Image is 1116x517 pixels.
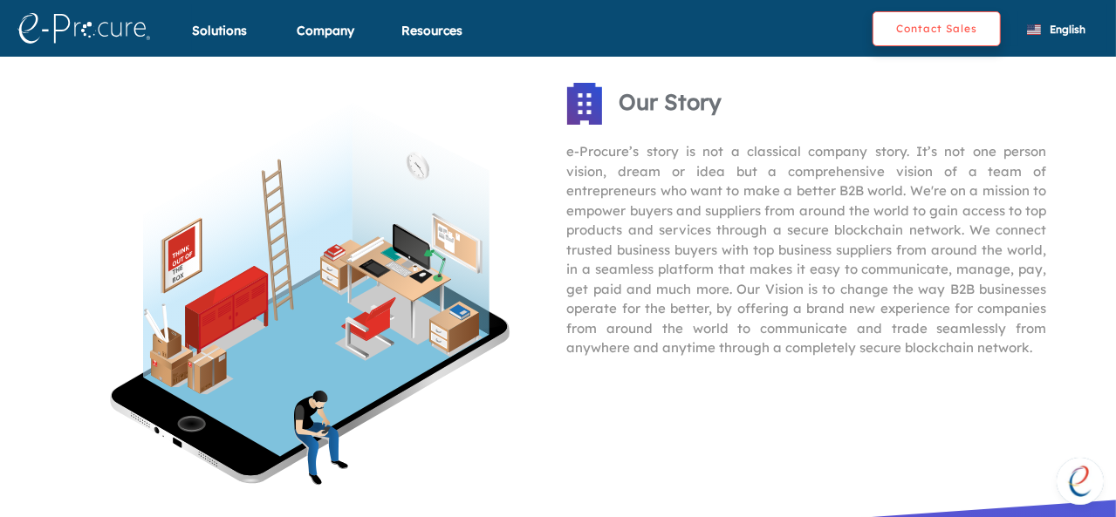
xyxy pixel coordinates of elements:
[567,142,1047,358] h3: e-Procure’s story is not a classical company story. It’s not one person vision, dream or idea but...
[401,22,462,61] div: Resources
[17,13,150,44] img: logo
[566,82,602,126] img: About our story
[1050,23,1085,36] span: English
[1057,458,1104,505] div: Open chat
[873,11,1001,46] button: Contact Sales
[192,22,247,61] div: Solutions
[93,83,525,504] img: About our story
[620,90,722,114] h1: Our Story
[297,22,354,61] div: Company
